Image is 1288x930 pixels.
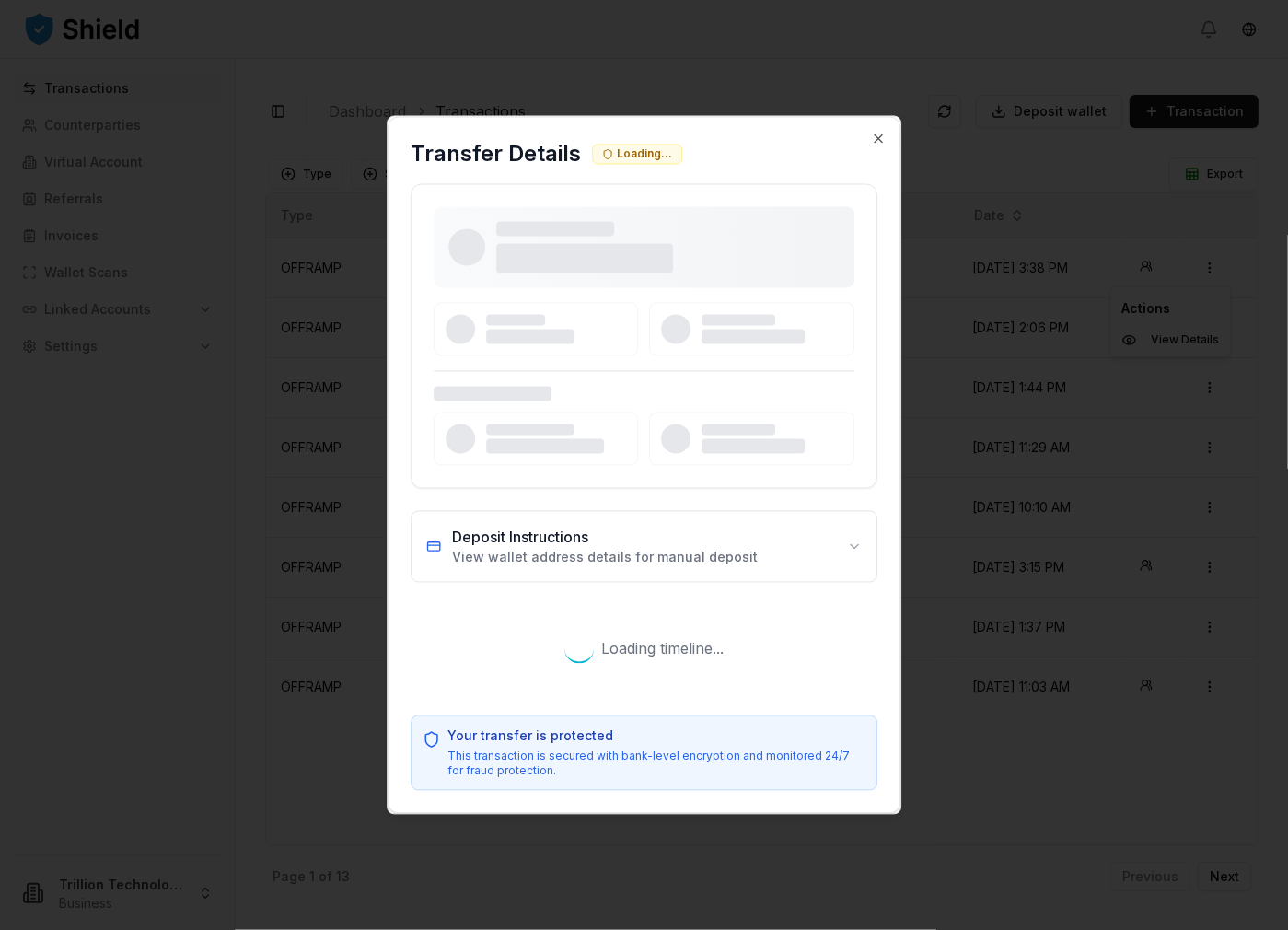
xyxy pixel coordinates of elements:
[447,750,865,779] p: This transaction is secured with bank-level encryption and monitored 24/7 for fraud protection.
[452,527,758,549] h3: Deposit Instructions
[412,512,877,582] button: Deposit InstructionsView wallet address details for manual deposit
[452,549,758,567] p: View wallet address details for manual deposit
[411,140,581,169] h2: Transfer Details
[447,727,865,746] p: Your transfer is protected
[592,145,682,165] div: Loading...
[601,638,724,660] span: Loading timeline...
